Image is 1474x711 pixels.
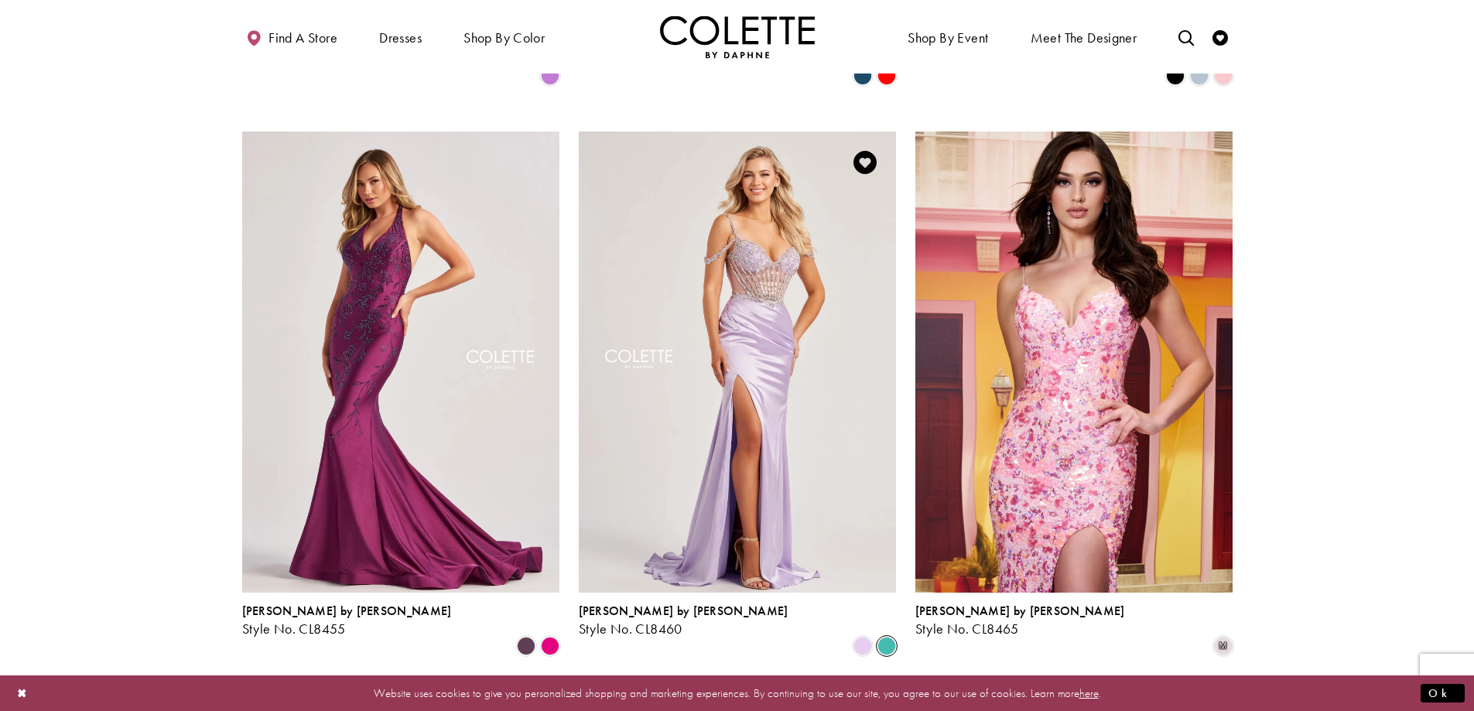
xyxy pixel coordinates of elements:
a: here [1079,685,1099,700]
img: Colette by Daphne [660,15,815,58]
span: Shop by color [463,30,545,46]
span: Meet the designer [1031,30,1137,46]
span: Dresses [375,15,426,58]
span: Dresses [379,30,422,46]
a: Visit Colette by Daphne Style No. CL8460 Page [579,132,896,593]
a: Visit Home Page [660,15,815,58]
span: Style No. CL8455 [242,620,346,638]
a: Toggle search [1175,15,1198,58]
span: [PERSON_NAME] by [PERSON_NAME] [915,603,1125,619]
a: Find a store [242,15,341,58]
i: Turquoise [877,637,896,655]
span: Style No. CL8460 [579,620,682,638]
a: Add to Wishlist [849,146,881,179]
button: Submit Dialog [1421,683,1465,702]
span: Shop By Event [904,15,992,58]
a: Check Wishlist [1209,15,1232,58]
span: Find a store [268,30,337,46]
a: Visit Colette by Daphne Style No. CL8455 Page [242,132,559,593]
div: Colette by Daphne Style No. CL8465 [915,604,1125,637]
p: Website uses cookies to give you personalized shopping and marketing experiences. By continuing t... [111,682,1363,703]
button: Close Dialog [9,679,36,706]
span: Shop by color [460,15,549,58]
span: [PERSON_NAME] by [PERSON_NAME] [579,603,788,619]
span: [PERSON_NAME] by [PERSON_NAME] [242,603,452,619]
a: Meet the designer [1027,15,1141,58]
a: Visit Colette by Daphne Style No. CL8465 Page [915,132,1233,593]
i: Plum [517,637,535,655]
i: Lilac [853,637,872,655]
i: Lipstick Pink [541,637,559,655]
i: Pink/Multi [1214,637,1233,655]
span: Style No. CL8465 [915,620,1019,638]
div: Colette by Daphne Style No. CL8455 [242,604,452,637]
span: Shop By Event [908,30,988,46]
div: Colette by Daphne Style No. CL8460 [579,604,788,637]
